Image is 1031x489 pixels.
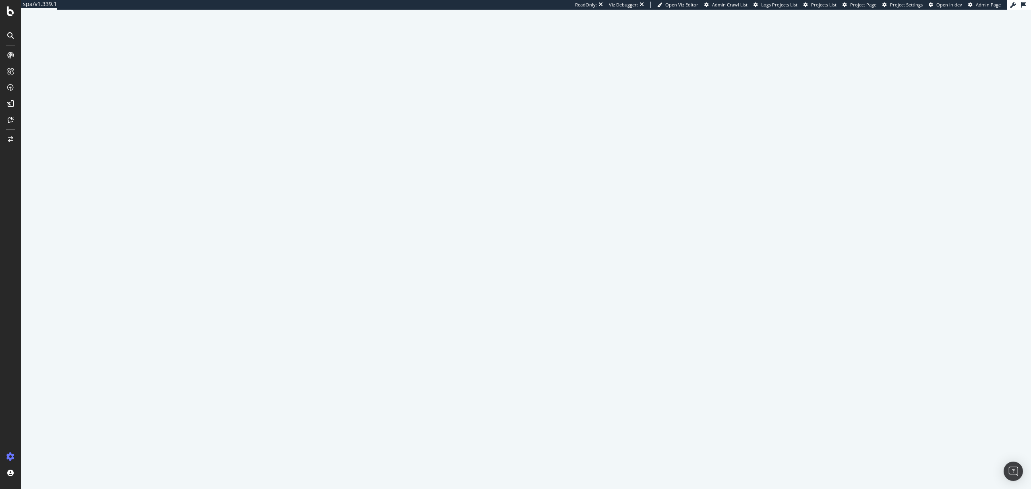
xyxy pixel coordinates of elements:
span: Admin Page [976,2,1001,8]
a: Project Settings [882,2,923,8]
span: Projects List [811,2,836,8]
a: Admin Crawl List [704,2,747,8]
a: Admin Page [968,2,1001,8]
a: Logs Projects List [754,2,797,8]
div: Viz Debugger: [609,2,638,8]
span: Project Settings [890,2,923,8]
div: ReadOnly: [575,2,597,8]
span: Project Page [850,2,876,8]
span: Open in dev [936,2,962,8]
span: Open Viz Editor [665,2,698,8]
div: Open Intercom Messenger [1004,462,1023,481]
span: Admin Crawl List [712,2,747,8]
a: Projects List [803,2,836,8]
span: Logs Projects List [761,2,797,8]
a: Project Page [843,2,876,8]
a: Open Viz Editor [657,2,698,8]
a: Open in dev [929,2,962,8]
